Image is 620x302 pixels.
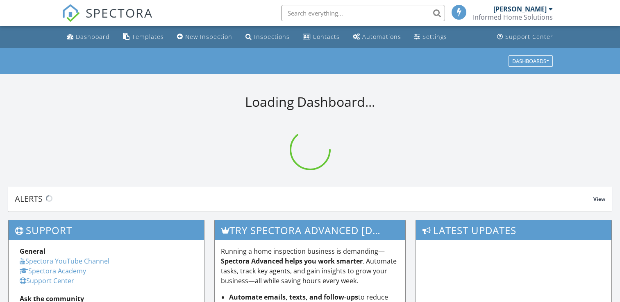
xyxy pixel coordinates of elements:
[411,29,450,45] a: Settings
[76,33,110,41] div: Dashboard
[242,29,293,45] a: Inspections
[509,55,553,67] button: Dashboards
[62,4,80,22] img: The Best Home Inspection Software - Spectora
[185,33,232,41] div: New Inspection
[473,13,553,21] div: Informed Home Solutions
[416,220,611,240] h3: Latest Updates
[132,33,164,41] div: Templates
[221,246,399,286] p: Running a home inspection business is demanding— . Automate tasks, track key agents, and gain ins...
[300,29,343,45] a: Contacts
[422,33,447,41] div: Settings
[593,196,605,203] span: View
[62,11,153,28] a: SPECTORA
[254,33,290,41] div: Inspections
[120,29,167,45] a: Templates
[493,5,547,13] div: [PERSON_NAME]
[221,257,363,266] strong: Spectora Advanced helps you work smarter
[174,29,236,45] a: New Inspection
[281,5,445,21] input: Search everything...
[20,247,45,256] strong: General
[20,276,74,285] a: Support Center
[494,29,556,45] a: Support Center
[20,266,86,275] a: Spectora Academy
[215,220,405,240] h3: Try spectora advanced [DATE]
[350,29,404,45] a: Automations (Basic)
[20,257,109,266] a: Spectora YouTube Channel
[362,33,401,41] div: Automations
[229,293,358,302] strong: Automate emails, texts, and follow-ups
[313,33,340,41] div: Contacts
[64,29,113,45] a: Dashboard
[512,58,549,64] div: Dashboards
[15,193,593,204] div: Alerts
[9,220,204,240] h3: Support
[505,33,553,41] div: Support Center
[86,4,153,21] span: SPECTORA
